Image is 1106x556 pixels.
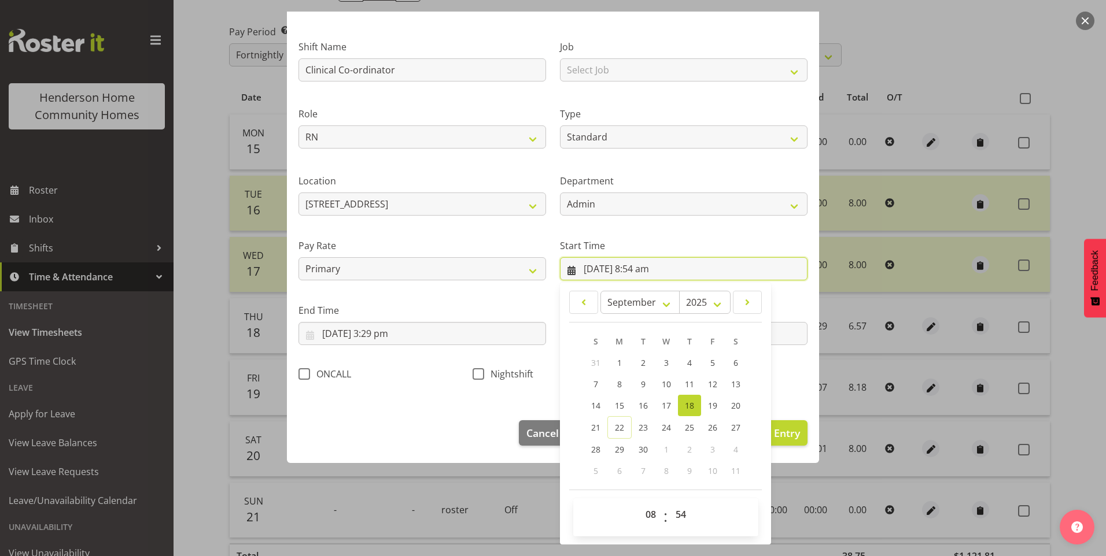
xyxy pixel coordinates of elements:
[724,352,747,373] a: 6
[685,422,694,433] span: 25
[607,439,632,460] a: 29
[526,425,559,440] span: Cancel
[298,107,546,121] label: Role
[662,379,671,390] span: 10
[484,368,533,380] span: Nightshift
[639,400,648,411] span: 16
[607,395,632,416] a: 15
[1090,250,1100,291] span: Feedback
[710,336,714,347] span: F
[584,416,607,439] a: 21
[607,416,632,439] a: 22
[701,373,724,395] a: 12
[560,257,808,280] input: Click to select...
[678,352,701,373] a: 4
[662,336,670,347] span: W
[298,322,546,345] input: Click to select...
[310,368,351,380] span: ONCALL
[655,352,678,373] a: 3
[641,465,646,476] span: 7
[615,422,624,433] span: 22
[724,373,747,395] a: 13
[584,373,607,395] a: 7
[708,379,717,390] span: 12
[664,465,669,476] span: 8
[664,357,669,368] span: 3
[593,465,598,476] span: 5
[733,357,738,368] span: 6
[560,40,808,54] label: Job
[607,352,632,373] a: 1
[593,379,598,390] span: 7
[733,444,738,455] span: 4
[617,465,622,476] span: 6
[701,416,724,439] a: 26
[655,395,678,416] a: 17
[591,400,600,411] span: 14
[617,357,622,368] span: 1
[519,420,566,446] button: Cancel
[678,395,701,416] a: 18
[678,373,701,395] a: 11
[701,352,724,373] a: 5
[724,416,747,439] a: 27
[641,357,646,368] span: 2
[687,357,692,368] span: 4
[708,400,717,411] span: 19
[1084,239,1106,317] button: Feedback - Show survey
[662,400,671,411] span: 17
[733,336,738,347] span: S
[615,400,624,411] span: 15
[632,373,655,395] a: 9
[298,174,546,188] label: Location
[607,373,632,395] a: 8
[701,395,724,416] a: 19
[708,465,717,476] span: 10
[641,336,646,347] span: T
[731,465,740,476] span: 11
[663,503,668,532] span: :
[639,444,648,455] span: 30
[687,444,692,455] span: 2
[735,426,800,440] span: Update Entry
[1071,521,1083,533] img: help-xxl-2.png
[593,336,598,347] span: S
[685,400,694,411] span: 18
[724,395,747,416] a: 20
[298,40,546,54] label: Shift Name
[298,58,546,81] input: Shift Name
[685,379,694,390] span: 11
[560,239,808,253] label: Start Time
[708,422,717,433] span: 26
[615,336,623,347] span: M
[664,444,669,455] span: 1
[617,379,622,390] span: 8
[584,395,607,416] a: 14
[591,357,600,368] span: 31
[560,107,808,121] label: Type
[639,422,648,433] span: 23
[731,400,740,411] span: 20
[710,444,715,455] span: 3
[687,465,692,476] span: 9
[632,395,655,416] a: 16
[298,303,546,317] label: End Time
[641,379,646,390] span: 9
[655,416,678,439] a: 24
[687,336,692,347] span: T
[632,416,655,439] a: 23
[591,444,600,455] span: 28
[632,439,655,460] a: 30
[655,373,678,395] a: 10
[632,352,655,373] a: 2
[678,416,701,439] a: 25
[298,239,546,253] label: Pay Rate
[662,422,671,433] span: 24
[615,444,624,455] span: 29
[584,439,607,460] a: 28
[591,422,600,433] span: 21
[710,357,715,368] span: 5
[560,174,808,188] label: Department
[731,379,740,390] span: 13
[731,422,740,433] span: 27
